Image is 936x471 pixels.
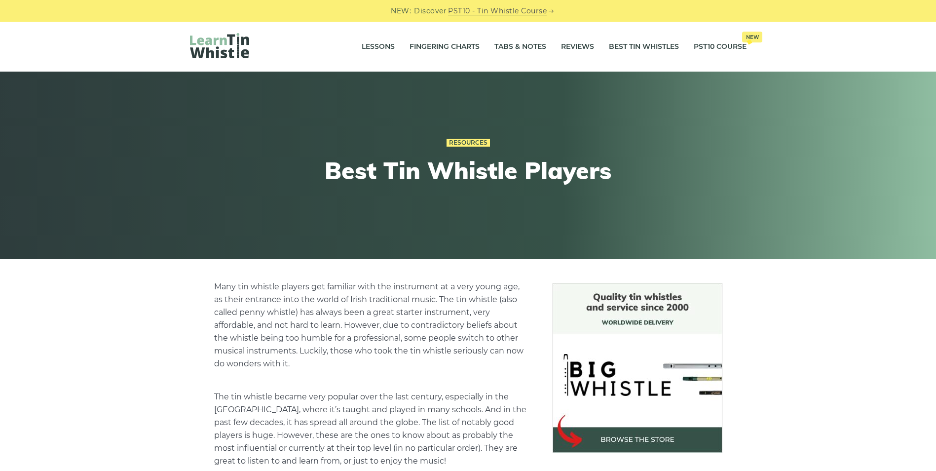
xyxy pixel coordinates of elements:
span: New [742,32,762,42]
a: Best Tin Whistles [609,35,679,59]
a: Tabs & Notes [494,35,546,59]
img: LearnTinWhistle.com [190,33,249,58]
h1: Best Tin Whistle Players [287,157,650,185]
p: Many tin whistle players get familiar with the instrument at a very young age, as their entrance ... [214,280,529,370]
img: BigWhistle Tin Whistle Store [553,283,722,453]
a: Reviews [561,35,594,59]
a: Lessons [362,35,395,59]
a: Fingering Charts [410,35,480,59]
a: Resources [447,139,490,147]
p: The tin whistle became very popular over the last century, especially in the [GEOGRAPHIC_DATA], w... [214,391,529,468]
a: PST10 CourseNew [694,35,747,59]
